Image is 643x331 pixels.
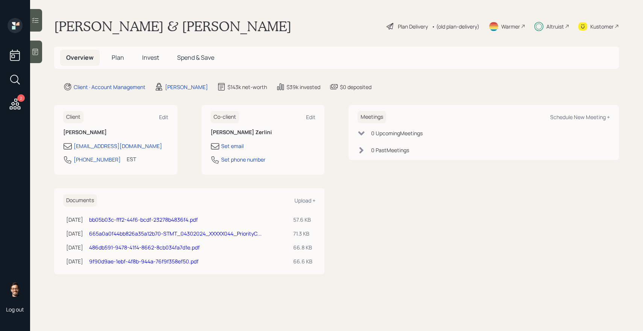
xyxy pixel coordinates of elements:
[546,23,564,30] div: Altruist
[63,129,168,136] h6: [PERSON_NAME]
[74,142,162,150] div: [EMAIL_ADDRESS][DOMAIN_NAME]
[293,257,312,265] div: 66.6 KB
[66,53,94,62] span: Overview
[63,111,83,123] h6: Client
[371,146,409,154] div: 0 Past Meeting s
[398,23,428,30] div: Plan Delivery
[294,197,315,204] div: Upload +
[127,155,136,163] div: EST
[227,83,267,91] div: $143k net-worth
[293,243,312,251] div: 66.8 KB
[211,111,239,123] h6: Co-client
[74,83,146,91] div: Client · Account Management
[74,156,121,163] div: [PHONE_NUMBER]
[89,230,262,237] a: 665a0a0f44bb826a35a12b70-STMT_04302024_XXXXX044_PriorityC...
[17,94,25,102] div: 2
[501,23,520,30] div: Warmer
[66,257,83,265] div: [DATE]
[432,23,479,30] div: • (old plan-delivery)
[142,53,159,62] span: Invest
[89,258,199,265] a: 9f90d9ae-1ebf-4f8b-944a-76f9f358ef50.pdf
[112,53,124,62] span: Plan
[287,83,320,91] div: $39k invested
[340,83,372,91] div: $0 deposited
[66,230,83,237] div: [DATE]
[63,194,97,207] h6: Documents
[590,23,614,30] div: Kustomer
[293,216,312,224] div: 57.6 KB
[177,53,214,62] span: Spend & Save
[66,216,83,224] div: [DATE]
[211,129,316,136] h6: [PERSON_NAME] Zerlini
[293,230,312,237] div: 71.3 KB
[221,142,244,150] div: Set email
[550,113,610,121] div: Schedule New Meeting +
[358,111,386,123] h6: Meetings
[8,282,23,297] img: sami-boghos-headshot.png
[54,18,291,35] h1: [PERSON_NAME] & [PERSON_NAME]
[221,156,265,163] div: Set phone number
[66,243,83,251] div: [DATE]
[371,129,423,137] div: 0 Upcoming Meeting s
[89,244,200,251] a: 486db591-9478-41f4-8662-8cb034fa7d1e.pdf
[165,83,208,91] div: [PERSON_NAME]
[306,113,315,121] div: Edit
[89,216,198,223] a: bb05b03c-fff2-44f6-bcdf-23278b4836f4.pdf
[6,306,24,313] div: Log out
[159,113,168,121] div: Edit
